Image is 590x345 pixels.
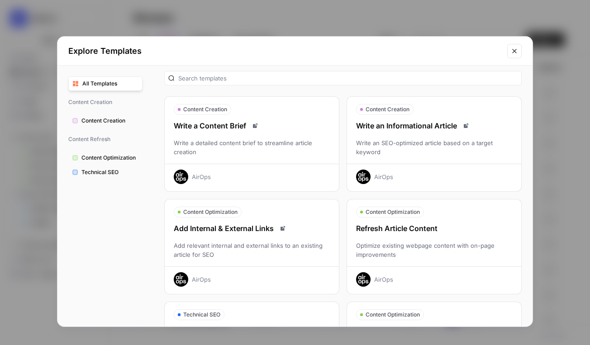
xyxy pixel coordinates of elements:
div: Optimize existing webpage content with on-page improvements [347,241,521,259]
span: Content Optimization [366,208,420,216]
div: Refresh Article Content [347,223,521,234]
span: Content Creation [183,105,227,113]
div: Add Internal & External Links [165,223,339,234]
h2: Explore Templates [68,45,502,57]
span: All Templates [82,80,138,88]
button: Content OptimizationAdd Internal & External LinksRead docsAdd relevant internal and external link... [164,199,339,294]
a: Read docs [270,326,281,336]
div: AirOps [192,172,211,181]
button: Technical SEO [68,165,143,180]
span: Content Creation [366,105,409,113]
span: Technical SEO [81,168,138,176]
div: Write an Informational Article [347,120,521,131]
div: AirOps [374,275,393,284]
span: Content Optimization [81,154,138,162]
button: Content OptimizationRefresh Article ContentOptimize existing webpage content with on-page improve... [347,199,522,294]
div: AirOps [374,172,393,181]
span: Technical SEO [183,311,220,319]
button: All Templates [68,76,143,91]
button: Content Optimization [68,151,143,165]
button: Content CreationWrite an Informational ArticleRead docsWrite an SEO-optimized article based on a ... [347,96,522,192]
input: Search templates [178,74,518,83]
div: Add relevant internal and external links to an existing article for SEO [165,241,339,259]
div: AirOps [192,275,211,284]
span: Content Optimization [366,311,420,319]
a: Read docs [277,223,288,234]
button: Content CreationWrite a Content BriefRead docsWrite a detailed content brief to streamline articl... [164,96,339,192]
a: Read docs [461,120,471,131]
span: Content Refresh [68,132,143,147]
a: Read docs [250,120,261,131]
div: Write an SEO-optimized article based on a target keyword [347,138,521,156]
div: Generate AEO Scorecard [347,326,521,336]
div: Write a Content Brief [165,120,339,131]
div: Write a detailed content brief to streamline article creation [165,138,339,156]
button: Close modal [507,44,522,58]
div: Create Meta Tags for Page [165,326,339,336]
span: Content Creation [81,117,138,125]
span: Content Optimization [183,208,238,216]
button: Content Creation [68,113,143,128]
span: Content Creation [68,95,143,110]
